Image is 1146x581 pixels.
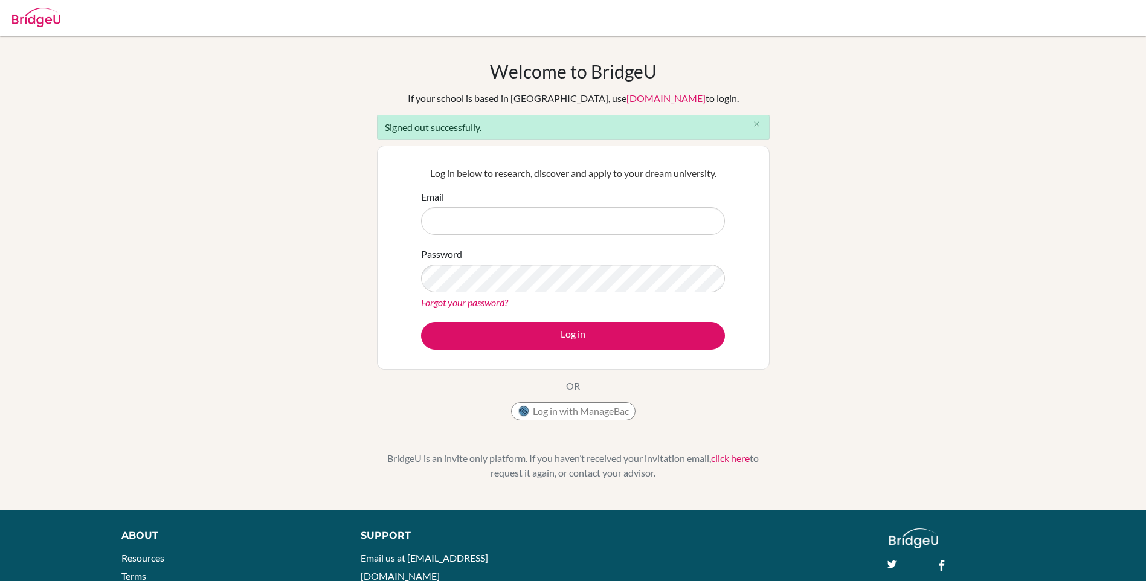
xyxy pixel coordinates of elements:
[421,166,725,181] p: Log in below to research, discover and apply to your dream university.
[121,528,333,543] div: About
[377,451,770,480] p: BridgeU is an invite only platform. If you haven’t received your invitation email, to request it ...
[889,528,938,548] img: logo_white@2x-f4f0deed5e89b7ecb1c2cc34c3e3d731f90f0f143d5ea2071677605dd97b5244.png
[421,190,444,204] label: Email
[711,452,750,464] a: click here
[12,8,60,27] img: Bridge-U
[511,402,636,420] button: Log in with ManageBac
[421,247,462,262] label: Password
[626,92,706,104] a: [DOMAIN_NAME]
[752,120,761,129] i: close
[421,322,725,350] button: Log in
[408,91,739,106] div: If your school is based in [GEOGRAPHIC_DATA], use to login.
[490,60,657,82] h1: Welcome to BridgeU
[421,297,508,308] a: Forgot your password?
[121,552,164,563] a: Resources
[377,115,770,140] div: Signed out successfully.
[745,115,769,133] button: Close
[361,528,559,543] div: Support
[566,379,580,393] p: OR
